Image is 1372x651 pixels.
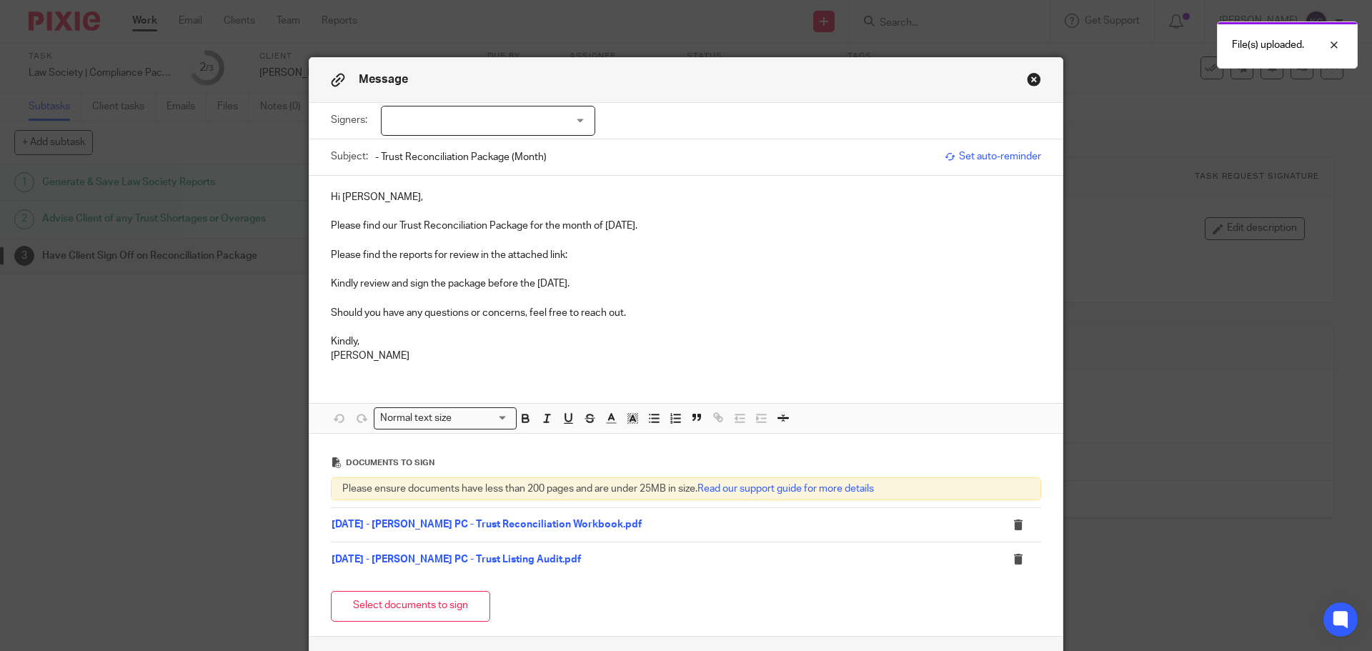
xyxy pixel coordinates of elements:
[331,113,374,127] label: Signers:
[331,334,1041,349] p: Kindly,
[332,520,642,530] a: [DATE] - [PERSON_NAME] PC - Trust Reconciliation Workbook.pdf
[1232,38,1304,52] p: File(s) uploaded.
[697,484,874,494] a: Read our support guide for more details
[331,219,1041,233] p: Please find our Trust Reconciliation Package for the month of [DATE].
[332,555,581,565] a: [DATE] - [PERSON_NAME] PC - Trust Listing Audit.pdf
[374,407,517,429] div: Search for option
[346,459,434,467] span: Documents to sign
[331,190,1041,204] p: Hi [PERSON_NAME],
[331,349,1041,363] p: [PERSON_NAME]
[377,411,455,426] span: Normal text size
[331,277,1041,291] p: Kindly review and sign the package before the [DATE].
[331,248,1041,262] p: Please find the reports for review in the attached link:
[457,411,508,426] input: Search for option
[331,591,490,622] button: Select documents to sign
[331,149,368,164] label: Subject:
[331,477,1041,500] div: Please ensure documents have less than 200 pages and are under 25MB in size.
[945,149,1041,164] span: Set auto-reminder
[331,306,1041,320] p: Should you have any questions or concerns, feel free to reach out.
